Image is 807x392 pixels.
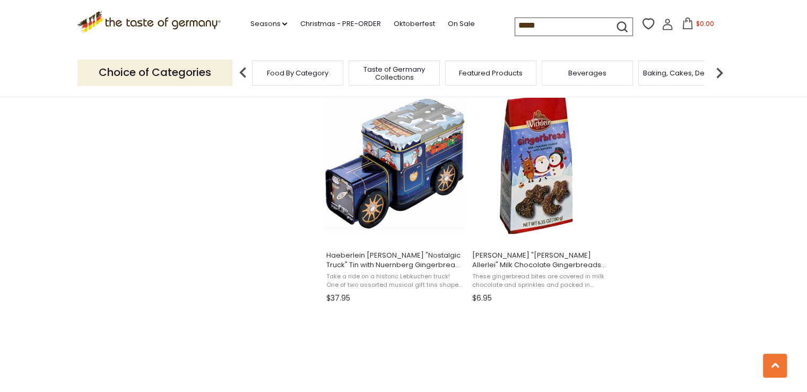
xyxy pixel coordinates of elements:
span: [PERSON_NAME] "[PERSON_NAME] Allerlei" Milk Chocolate Gingerbreads with Sprinkles, in Bag 7 oz. [472,251,610,270]
a: Seasons [250,18,287,30]
a: Featured Products [459,69,523,77]
span: $37.95 [326,293,350,304]
span: $6.95 [472,293,492,304]
img: previous arrow [232,62,254,83]
span: These gingerbread bites are covered in milk chocolate and sprinkles and packed in decorative "Han... [472,272,610,289]
span: Take a ride on a historic Lebkuchen truck! One of two assorted musical gift tins shaped like an a... [326,272,464,289]
a: Christmas - PRE-ORDER [300,18,380,30]
span: $0.00 [696,19,714,28]
a: Haeberlein Metzger [325,83,465,306]
a: On Sale [447,18,474,30]
a: Baking, Cakes, Desserts [643,69,725,77]
a: Wicklein [471,83,611,306]
button: $0.00 [675,18,721,33]
a: Oktoberfest [393,18,435,30]
span: Haeberlein [PERSON_NAME] "Nostalgic Truck" Tin with Nuernberg Gingerbread, Assorted, 7.05 oz [326,251,464,270]
a: Beverages [568,69,606,77]
a: Taste of Germany Collections [352,65,437,81]
p: Choice of Categories [77,59,232,86]
img: next arrow [709,62,730,83]
a: Food By Category [267,69,328,77]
